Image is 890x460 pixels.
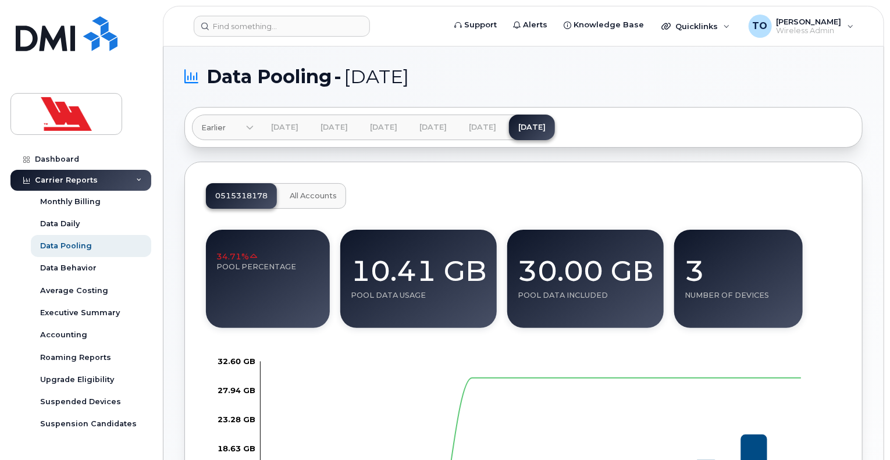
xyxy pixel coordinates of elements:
div: Pool data usage [351,291,486,300]
g: 0.00 Bytes [218,356,255,366]
span: Data Pooling [207,68,332,85]
span: Earlier [201,122,226,133]
a: [DATE] [311,115,357,140]
tspan: 32.60 GB [218,356,255,366]
g: 0.00 Bytes [218,444,255,454]
span: [DATE] [344,68,409,85]
div: 30.00 GB [518,240,653,291]
a: Earlier [192,115,254,140]
a: [DATE] [361,115,407,140]
span: All Accounts [290,191,337,201]
a: [DATE] [460,115,505,140]
div: Number of devices [685,291,792,300]
div: 10.41 GB [351,240,486,291]
tspan: 18.63 GB [218,444,255,454]
tspan: 23.28 GB [218,415,255,424]
span: - [334,68,341,85]
span: 34.71% [216,251,258,262]
div: Pool Percentage [216,262,319,272]
a: [DATE] [410,115,456,140]
a: [DATE] [262,115,308,140]
a: [DATE] [509,115,555,140]
g: 0.00 Bytes [218,415,255,424]
g: 0.00 Bytes [218,386,255,395]
div: Pool data included [518,291,653,300]
div: 3 [685,240,792,291]
tspan: 27.94 GB [218,386,255,395]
